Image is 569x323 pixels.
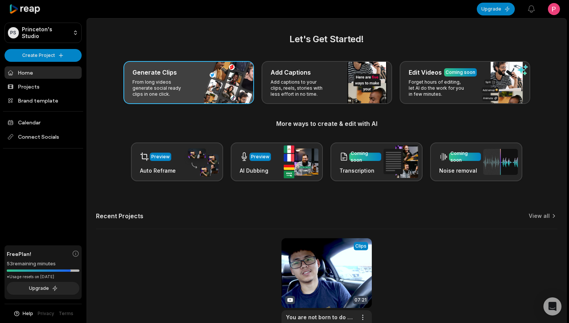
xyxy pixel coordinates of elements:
[240,167,271,175] h3: AI Dubbing
[543,297,561,315] div: Open Intercom Messenger
[59,310,73,317] a: Terms
[286,313,355,321] a: You are not born to do a job, you have a greater purpose
[13,310,33,317] button: Help
[284,145,318,178] img: ai_dubbing.png
[529,212,550,220] a: View all
[351,150,380,164] div: Coming soon
[446,69,475,76] div: Coming soon
[96,212,143,220] h2: Recent Projects
[184,147,219,177] img: auto_reframe.png
[5,49,82,62] button: Create Project
[5,80,82,93] a: Projects
[23,310,33,317] span: Help
[132,68,177,77] h3: Generate Clips
[409,68,442,77] h3: Edit Videos
[132,79,191,97] p: From long videos generate social ready clips in one click.
[5,94,82,107] a: Brand template
[38,310,54,317] a: Privacy
[96,32,557,46] h2: Let's Get Started!
[7,282,79,295] button: Upgrade
[5,130,82,144] span: Connect Socials
[22,26,70,40] p: Princeton's Studio
[140,167,176,175] h3: Auto Reframe
[339,167,381,175] h3: Transcription
[477,3,515,15] button: Upgrade
[96,119,557,128] h3: More ways to create & edit with AI
[409,79,467,97] p: Forget hours of editing, let AI do the work for you in few minutes.
[5,116,82,129] a: Calendar
[151,153,170,160] div: Preview
[251,153,269,160] div: Preview
[383,145,418,178] img: transcription.png
[8,27,19,38] div: PS
[271,79,329,97] p: Add captions to your clips, reels, stories with less effort in no time.
[450,150,479,164] div: Coming soon
[7,250,31,258] span: Free Plan!
[7,260,79,268] div: 53 remaining minutes
[7,274,79,280] div: *Usage resets on [DATE]
[5,66,82,79] a: Home
[271,68,311,77] h3: Add Captions
[483,149,518,175] img: noise_removal.png
[439,167,481,175] h3: Noise removal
